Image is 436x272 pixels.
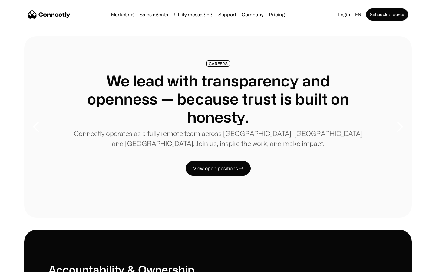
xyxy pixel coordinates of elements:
p: Connectly operates as a fully remote team across [GEOGRAPHIC_DATA], [GEOGRAPHIC_DATA] and [GEOGRA... [73,128,363,148]
aside: Language selected: English [6,261,36,270]
a: View open positions → [186,161,251,176]
div: en [355,10,361,19]
a: Sales agents [137,12,170,17]
h1: We lead with transparency and openness — because trust is built on honesty. [73,72,363,126]
a: Schedule a demo [366,8,408,21]
a: Utility messaging [172,12,215,17]
a: Login [335,10,353,19]
ul: Language list [12,261,36,270]
a: Marketing [108,12,136,17]
div: CAREERS [209,61,228,66]
a: Pricing [266,12,287,17]
div: Company [242,10,263,19]
a: Support [216,12,239,17]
